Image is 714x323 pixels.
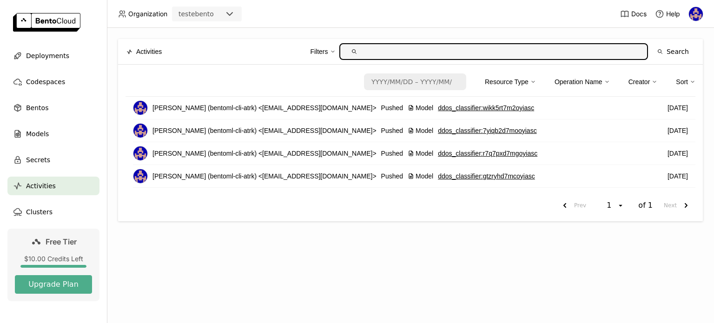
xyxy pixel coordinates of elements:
[381,125,403,136] span: Pushed
[7,203,99,221] a: Clusters
[152,103,377,113] span: [PERSON_NAME] (bentoml-cli-atrk) <[EMAIL_ADDRESS][DOMAIN_NAME]>
[365,74,459,89] input: Select a date range.
[7,46,99,65] a: Deployments
[617,202,624,209] svg: open
[668,148,688,158] span: [DATE]
[13,13,80,32] img: logo
[152,148,377,158] span: [PERSON_NAME] (bentoml-cli-atrk) <[EMAIL_ADDRESS][DOMAIN_NAME]>
[438,125,536,136] a: ddos_classifier:7yiqb2d7mooyiasc
[133,124,147,138] img: sidney santos
[26,50,69,61] span: Deployments
[668,103,688,113] span: [DATE]
[133,101,147,115] img: sidney santos
[310,42,335,61] div: Filters
[689,7,703,21] img: sidney santos
[438,171,535,181] a: ddos_classifier:gtzryhd7mcoyiasc
[676,77,688,87] div: Sort
[26,102,48,113] span: Bentos
[676,72,695,92] div: Sort
[7,177,99,195] a: Activities
[26,128,49,139] span: Models
[7,151,99,169] a: Secrets
[666,10,680,18] span: Help
[128,10,167,18] span: Organization
[381,103,403,113] span: Pushed
[628,72,658,92] div: Creator
[604,201,617,210] div: 1
[628,77,650,87] div: Creator
[416,103,433,113] span: Model
[15,255,92,263] div: $10.00 Credits Left
[133,146,147,160] img: sidney santos
[638,201,653,210] span: of 1
[438,103,534,113] a: ddos_classifier:wikk5rt7m2oyiasc
[485,72,536,92] div: Resource Type
[126,97,695,119] li: List item
[631,10,647,18] span: Docs
[381,148,403,158] span: Pushed
[126,119,695,142] li: List item
[15,275,92,294] button: Upgrade Plan
[416,148,433,158] span: Model
[668,171,688,181] span: [DATE]
[620,9,647,19] a: Docs
[655,9,680,19] div: Help
[133,169,147,183] img: sidney santos
[555,77,602,87] div: Operation Name
[26,154,50,165] span: Secrets
[485,77,529,87] div: Resource Type
[7,229,99,301] a: Free Tier$10.00 Credits LeftUpgrade Plan
[126,142,695,165] li: List item
[152,125,377,136] span: [PERSON_NAME] (bentoml-cli-atrk) <[EMAIL_ADDRESS][DOMAIN_NAME]>
[215,10,216,19] input: Selected testebento.
[555,72,610,92] div: Operation Name
[46,237,77,246] span: Free Tier
[652,43,694,60] button: Search
[136,46,162,57] span: Activities
[660,197,695,214] button: next page. current page 1 of 1
[26,180,56,191] span: Activities
[7,125,99,143] a: Models
[7,73,99,91] a: Codespaces
[126,165,695,188] li: List item
[381,171,403,181] span: Pushed
[7,99,99,117] a: Bentos
[555,197,590,214] button: previous page. current page 1 of 1
[416,171,433,181] span: Model
[416,125,433,136] span: Model
[438,148,537,158] a: ddos_classifier:r7q7pxd7mgoyiasc
[152,171,377,181] span: [PERSON_NAME] (bentoml-cli-atrk) <[EMAIL_ADDRESS][DOMAIN_NAME]>
[668,125,688,136] span: [DATE]
[26,206,53,218] span: Clusters
[310,46,328,57] div: Filters
[26,76,65,87] span: Codespaces
[178,9,214,19] div: testebento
